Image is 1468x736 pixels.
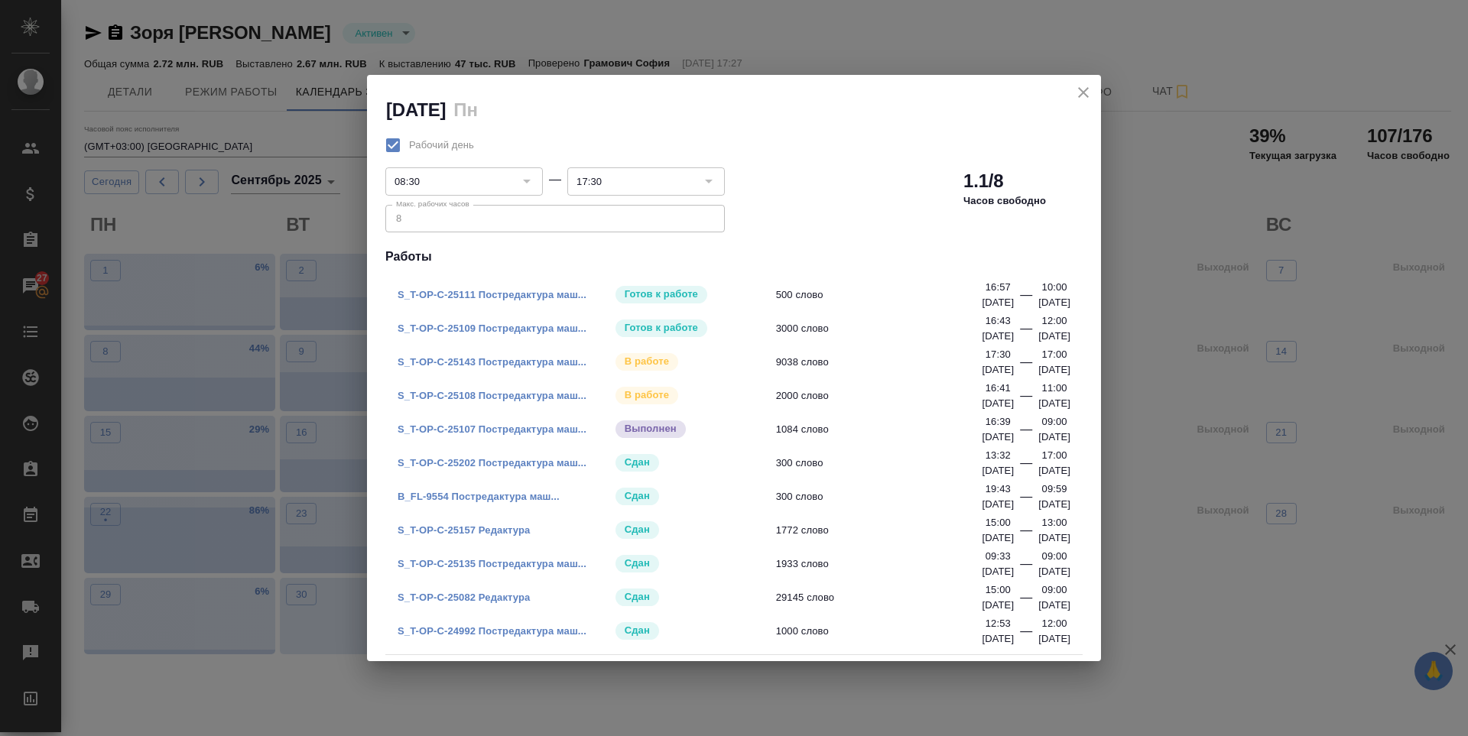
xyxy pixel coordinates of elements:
[625,387,669,403] p: В работе
[1038,598,1070,613] p: [DATE]
[1038,631,1070,647] p: [DATE]
[982,430,1014,445] p: [DATE]
[776,388,992,404] span: 2000 слово
[398,457,586,469] a: S_T-OP-C-25202 Постредактура маш...
[1020,588,1032,613] div: —
[453,99,477,120] h2: Пн
[385,248,1083,266] h4: Работы
[776,456,992,471] span: 300 слово
[1038,530,1070,546] p: [DATE]
[986,616,1011,631] p: 12:53
[625,354,669,369] p: В работе
[776,624,992,639] span: 1000 слово
[982,598,1014,613] p: [DATE]
[409,138,474,153] span: Рабочий день
[1042,347,1067,362] p: 17:00
[986,381,1011,396] p: 16:41
[625,522,650,537] p: Сдан
[1042,381,1067,396] p: 11:00
[625,455,650,470] p: Сдан
[982,530,1014,546] p: [DATE]
[398,491,560,502] a: B_FL-9554 Постредактура маш...
[1038,396,1070,411] p: [DATE]
[1038,564,1070,579] p: [DATE]
[1042,313,1067,329] p: 12:00
[776,355,992,370] span: 9038 слово
[625,488,650,504] p: Сдан
[398,390,586,401] a: S_T-OP-C-25108 Постредактура маш...
[986,481,1011,497] p: 19:43
[625,556,650,571] p: Сдан
[1038,329,1070,344] p: [DATE]
[386,99,446,120] h2: [DATE]
[776,489,992,504] span: 300 слово
[982,396,1014,411] p: [DATE]
[625,320,698,336] p: Готов к работе
[963,193,1046,209] p: Часов свободно
[963,169,1003,193] h2: 1.1/8
[776,422,992,437] span: 1084 слово
[982,497,1014,512] p: [DATE]
[776,287,992,303] span: 500 слово
[986,347,1011,362] p: 17:30
[982,329,1014,344] p: [DATE]
[1020,319,1032,344] div: —
[1020,454,1032,478] div: —
[625,589,650,605] p: Сдан
[1042,549,1067,564] p: 09:00
[776,590,992,605] span: 29145 слово
[776,523,992,538] span: 1772 слово
[1042,448,1067,463] p: 17:00
[1038,295,1070,310] p: [DATE]
[1020,488,1032,512] div: —
[1020,286,1032,310] div: —
[1038,497,1070,512] p: [DATE]
[986,515,1011,530] p: 15:00
[986,414,1011,430] p: 16:39
[398,323,586,334] a: S_T-OP-C-25109 Постредактура маш...
[982,631,1014,647] p: [DATE]
[398,592,530,603] a: S_T-OP-C-25082 Редактура
[986,280,1011,295] p: 16:57
[986,448,1011,463] p: 13:32
[398,356,586,368] a: S_T-OP-C-25143 Постредактура маш...
[1020,521,1032,546] div: —
[982,362,1014,378] p: [DATE]
[398,289,586,300] a: S_T-OP-C-25111 Постредактура маш...
[625,421,677,436] p: Выполнен
[1038,362,1070,378] p: [DATE]
[1042,280,1067,295] p: 10:00
[1042,582,1067,598] p: 09:00
[1020,555,1032,579] div: —
[1042,515,1067,530] p: 13:00
[1042,481,1067,497] p: 09:59
[625,623,650,638] p: Сдан
[1020,353,1032,378] div: —
[982,564,1014,579] p: [DATE]
[1020,387,1032,411] div: —
[398,625,586,637] a: S_T-OP-C-24992 Постредактура маш...
[986,582,1011,598] p: 15:00
[549,170,561,189] div: —
[1020,420,1032,445] div: —
[1042,616,1067,631] p: 12:00
[1042,414,1067,430] p: 09:00
[986,313,1011,329] p: 16:43
[982,295,1014,310] p: [DATE]
[398,558,586,569] a: S_T-OP-C-25135 Постредактура маш...
[398,423,586,435] a: S_T-OP-C-25107 Постредактура маш...
[776,321,992,336] span: 3000 слово
[1038,430,1070,445] p: [DATE]
[625,287,698,302] p: Готов к работе
[1020,622,1032,647] div: —
[776,556,992,572] span: 1933 слово
[986,549,1011,564] p: 09:33
[398,524,530,536] a: S_T-OP-C-25157 Редактура
[1038,463,1070,478] p: [DATE]
[1072,81,1095,104] button: close
[982,463,1014,478] p: [DATE]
